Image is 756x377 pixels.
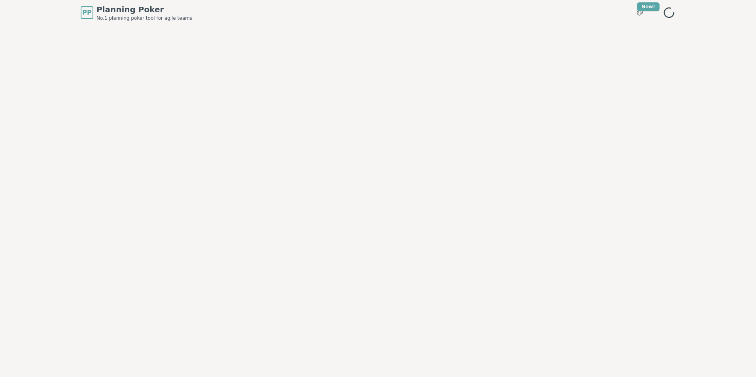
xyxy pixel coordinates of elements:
button: New! [633,6,647,20]
span: No.1 planning poker tool for agile teams [96,15,192,21]
div: New! [637,2,660,11]
a: PPPlanning PokerNo.1 planning poker tool for agile teams [81,4,192,21]
span: PP [82,8,91,17]
span: Planning Poker [96,4,192,15]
